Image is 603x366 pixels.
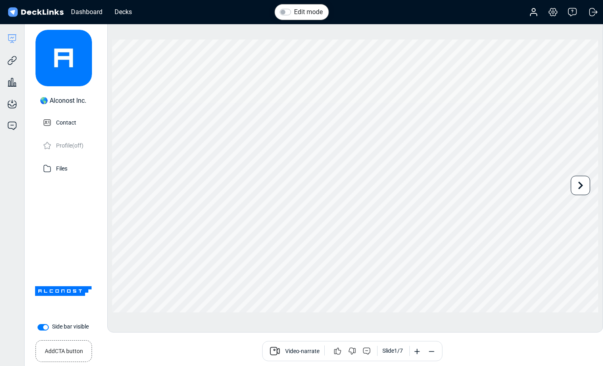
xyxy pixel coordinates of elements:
[67,7,106,17] div: Dashboard
[52,322,89,331] label: Side bar visible
[56,117,76,127] p: Contact
[35,263,92,319] img: Company Banner
[294,7,323,17] label: Edit mode
[382,347,403,355] div: Slide 1 / 7
[35,30,92,86] img: avatar
[6,6,65,18] img: DeckLinks
[111,7,136,17] div: Decks
[45,344,83,356] small: Add CTA button
[285,347,319,357] span: Video-narrate
[56,163,67,173] p: Files
[40,96,86,106] div: 🌎 Alconost Inc.
[56,140,83,150] p: Profile (off)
